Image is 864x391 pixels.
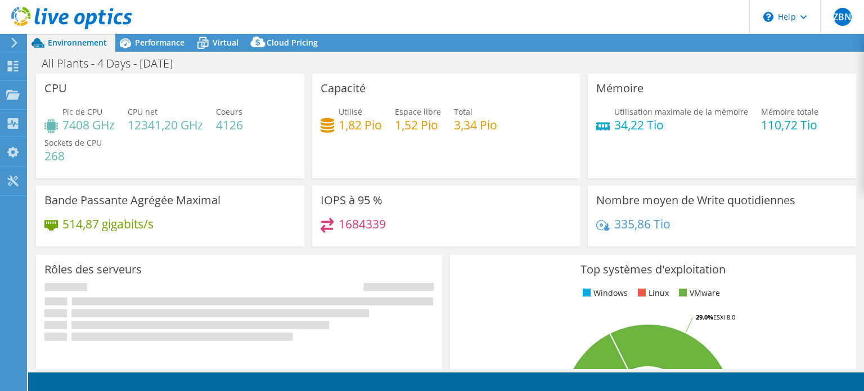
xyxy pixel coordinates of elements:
h3: Capacité [321,82,366,95]
h4: 110,72 Tio [761,119,818,131]
svg: \n [763,12,773,22]
span: Total [454,106,472,117]
tspan: 29.0% [696,313,713,321]
h1: All Plants - 4 Days - [DATE] [37,57,190,70]
h3: Top systèmes d'exploitation [458,263,848,276]
h4: 1,82 Pio [339,119,382,131]
span: ZBN [834,8,852,26]
h3: CPU [44,82,67,95]
span: Coeurs [216,106,242,117]
span: Utilisé [339,106,362,117]
h4: 335,86 Tio [614,218,670,230]
h4: 268 [44,150,102,162]
span: Mémoire totale [761,106,818,117]
span: Espace libre [395,106,441,117]
h4: 514,87 gigabits/s [62,218,154,230]
span: CPU net [128,106,157,117]
h3: Bande Passante Agrégée Maximal [44,194,220,206]
span: Virtual [213,37,238,48]
li: Linux [635,287,669,299]
li: VMware [676,287,720,299]
h3: IOPS à 95 % [321,194,382,206]
span: Cloud Pricing [267,37,318,48]
h3: Mémoire [596,82,643,95]
li: Windows [580,287,628,299]
span: Environnement [48,37,107,48]
h4: 12341,20 GHz [128,119,203,131]
span: Pic de CPU [62,106,102,117]
tspan: ESXi 8.0 [713,313,735,321]
h4: 3,34 Pio [454,119,497,131]
h4: 1,52 Pio [395,119,441,131]
h3: Nombre moyen de Write quotidiennes [596,194,795,206]
span: Utilisation maximale de la mémoire [614,106,748,117]
span: Performance [135,37,184,48]
h4: 4126 [216,119,243,131]
h4: 7408 GHz [62,119,115,131]
h3: Rôles des serveurs [44,263,142,276]
span: Sockets de CPU [44,137,102,148]
h4: 1684339 [339,218,386,230]
h4: 34,22 Tio [614,119,748,131]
